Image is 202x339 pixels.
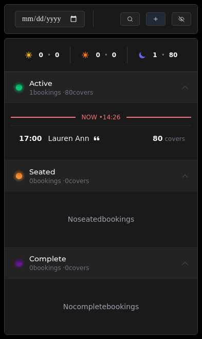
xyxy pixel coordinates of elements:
[11,301,191,312] p: No complete bookings
[146,12,166,26] button: Create new booking
[47,51,51,59] span: •
[29,254,89,264] h3: Complete
[29,264,89,272] p: 0 bookings · 0 covers
[120,12,140,26] button: Search bookings (Cmd/Ctrl + K)
[112,51,116,59] span: 0
[48,133,89,144] p: Lauren Ann
[11,214,191,224] p: No seated bookings
[29,88,93,97] p: 1 bookings · 80 covers
[169,51,178,59] span: 80
[153,51,157,59] span: 1
[153,134,162,142] span: 80
[55,51,59,59] span: 0
[29,78,93,88] h3: Active
[39,51,43,59] span: 0
[164,135,185,142] span: covers
[76,113,127,121] span: NOW • 14:26
[161,51,165,59] span: •
[29,167,89,177] h3: Seated
[104,51,108,59] span: •
[29,177,89,185] p: 0 bookings · 0 covers
[94,135,100,141] svg: Customer message
[172,12,191,26] button: Show cancelled bookings (C key)
[19,133,42,144] span: 17:00
[96,51,100,59] span: 0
